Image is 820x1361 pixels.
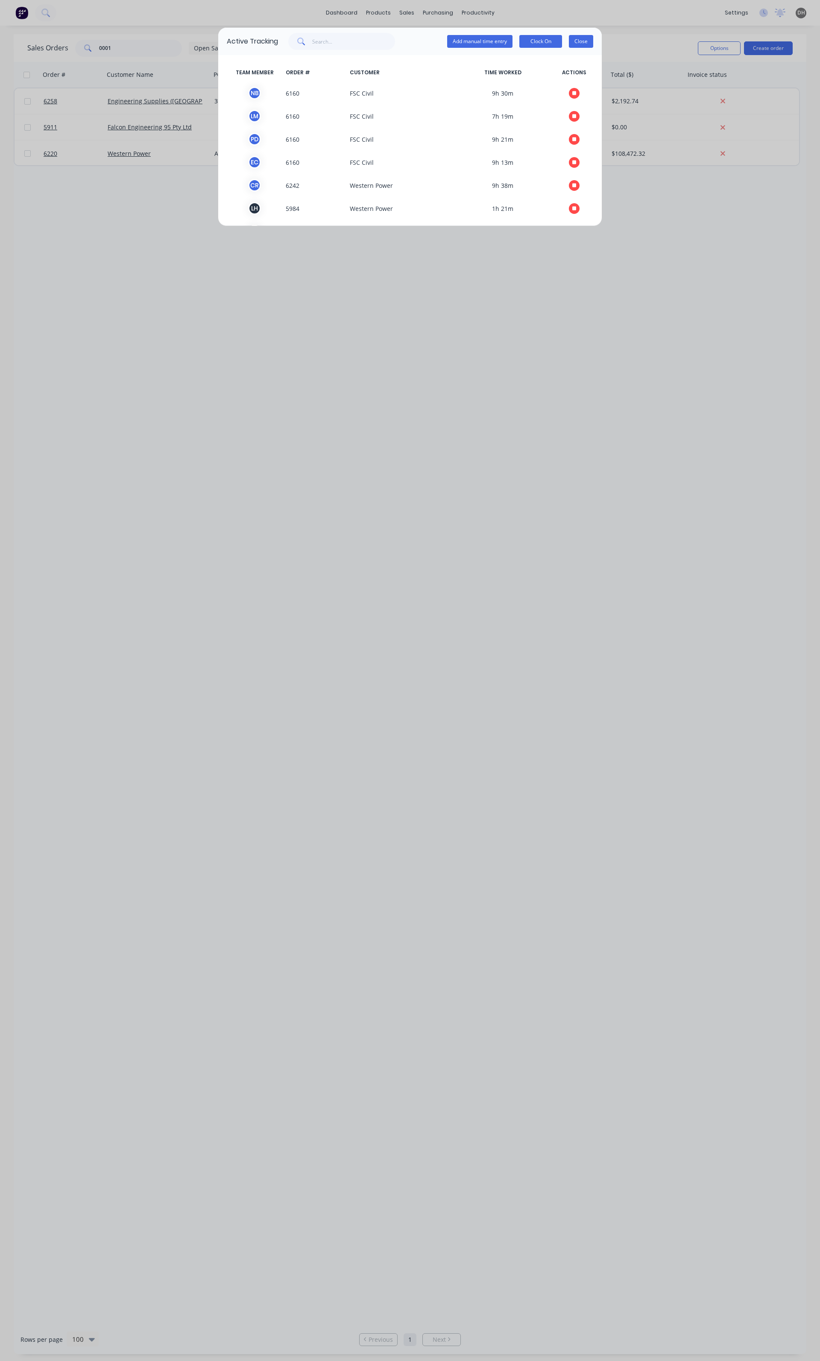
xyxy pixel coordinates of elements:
[569,35,593,48] button: Close
[451,87,555,99] span: 9h 30m
[248,179,261,192] div: C R
[282,225,346,238] span: 6160
[282,202,346,215] span: 5984
[346,133,451,146] span: FSC Civil
[248,133,261,146] div: P D
[346,156,451,169] span: FSC Civil
[282,87,346,99] span: 6160
[451,179,555,192] span: 9h 38m
[519,35,562,48] button: Clock On
[451,202,555,215] span: 1h 21m
[282,179,346,192] span: 6242
[227,36,278,47] div: Active Tracking
[346,69,451,76] span: CUSTOMER
[451,133,555,146] span: 9h 21m
[451,69,555,76] span: TIME WORKED
[248,110,261,123] div: L M
[248,87,261,99] div: N B
[282,110,346,123] span: 6160
[555,69,593,76] span: ACTIONS
[248,202,261,215] div: L H
[346,110,451,123] span: FSC Civil
[282,156,346,169] span: 6160
[282,69,346,76] span: ORDER #
[346,179,451,192] span: Western Power
[447,35,512,48] button: Add manual time entry
[312,33,395,50] input: Search...
[346,225,451,238] span: FSC Civil
[346,202,451,215] span: Western Power
[248,156,261,169] div: E C
[248,225,261,238] div: K J
[451,110,555,123] span: 7h 19m
[227,69,282,76] span: TEAM MEMBER
[451,225,555,238] span: 9h 33m
[451,156,555,169] span: 9h 13m
[346,87,451,99] span: FSC Civil
[282,133,346,146] span: 6160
